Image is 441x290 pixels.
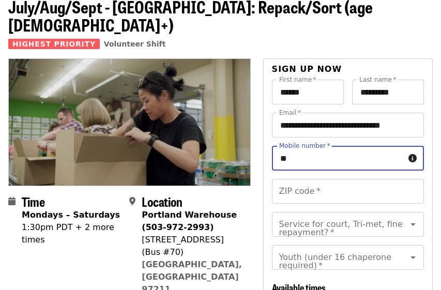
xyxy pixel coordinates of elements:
span: Location [142,192,183,210]
label: Last name [359,77,396,83]
button: Open [406,217,420,232]
a: Volunteer Shift [104,40,166,48]
label: Mobile number [279,143,330,149]
i: map-marker-alt icon [129,196,135,206]
div: (Bus #70) [142,246,242,258]
label: Email [279,110,301,116]
button: Open [406,250,420,265]
input: Mobile number [272,146,404,171]
input: Email [272,113,424,138]
div: [STREET_ADDRESS] [142,234,242,246]
strong: Mondays – Saturdays [22,210,120,220]
strong: Portland Warehouse (503-972-2993) [142,210,237,232]
input: ZIP code [272,179,424,204]
i: calendar icon [8,196,16,206]
div: 1:30pm PDT + 2 more times [22,221,121,246]
span: Highest Priority [8,39,100,49]
input: First name [272,80,344,104]
span: Sign up now [272,64,342,74]
img: July/Aug/Sept - Portland: Repack/Sort (age 8+) organized by Oregon Food Bank [9,59,250,185]
span: Time [22,192,45,210]
label: First name [279,77,316,83]
input: Last name [352,80,424,104]
i: circle-info icon [408,154,417,163]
